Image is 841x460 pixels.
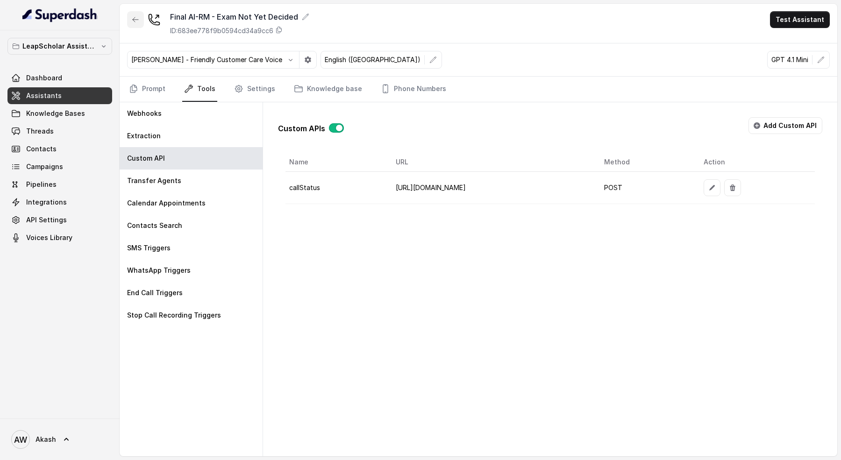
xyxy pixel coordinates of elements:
a: Dashboard [7,70,112,86]
p: WhatsApp Triggers [127,266,191,275]
p: Transfer Agents [127,176,181,185]
span: Integrations [26,198,67,207]
a: Akash [7,426,112,453]
a: Assistants [7,87,112,104]
span: API Settings [26,215,67,225]
a: Knowledge base [292,77,364,102]
p: Stop Call Recording Triggers [127,311,221,320]
a: Settings [232,77,277,102]
p: LeapScholar Assistant [22,41,97,52]
p: Custom APIs [278,123,325,134]
span: Contacts [26,144,57,154]
a: Prompt [127,77,167,102]
th: Method [597,153,696,172]
p: ID: 683ee778f9b0594cd34a9cc6 [170,26,273,35]
div: Final AI-RM - Exam Not Yet Decided [170,11,309,22]
a: API Settings [7,212,112,228]
p: SMS Triggers [127,243,171,253]
td: [URL][DOMAIN_NAME] [388,172,596,204]
span: Knowledge Bases [26,109,85,118]
td: callStatus [285,172,388,204]
a: Contacts [7,141,112,157]
a: Phone Numbers [379,77,448,102]
img: light.svg [22,7,98,22]
button: Add Custom API [748,117,822,134]
span: Voices Library [26,233,72,242]
span: Assistants [26,91,62,100]
a: Tools [182,77,217,102]
p: Webhooks [127,109,162,118]
span: Threads [26,127,54,136]
a: Knowledge Bases [7,105,112,122]
th: Action [696,153,815,172]
td: POST [597,172,696,204]
p: End Call Triggers [127,288,183,297]
p: Calendar Appointments [127,198,206,208]
p: English ([GEOGRAPHIC_DATA]) [325,55,420,64]
p: Contacts Search [127,221,182,230]
span: Dashboard [26,73,62,83]
a: Campaigns [7,158,112,175]
p: [PERSON_NAME] - Friendly Customer Care Voice [131,55,282,64]
text: AW [14,435,27,445]
th: URL [388,153,596,172]
th: Name [285,153,388,172]
p: GPT 4.1 Mini [771,55,808,64]
span: Pipelines [26,180,57,189]
a: Integrations [7,194,112,211]
p: Extraction [127,131,161,141]
nav: Tabs [127,77,830,102]
a: Pipelines [7,176,112,193]
a: Voices Library [7,229,112,246]
span: Akash [36,435,56,444]
p: Custom API [127,154,165,163]
span: Campaigns [26,162,63,171]
a: Threads [7,123,112,140]
button: Test Assistant [770,11,830,28]
button: LeapScholar Assistant [7,38,112,55]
